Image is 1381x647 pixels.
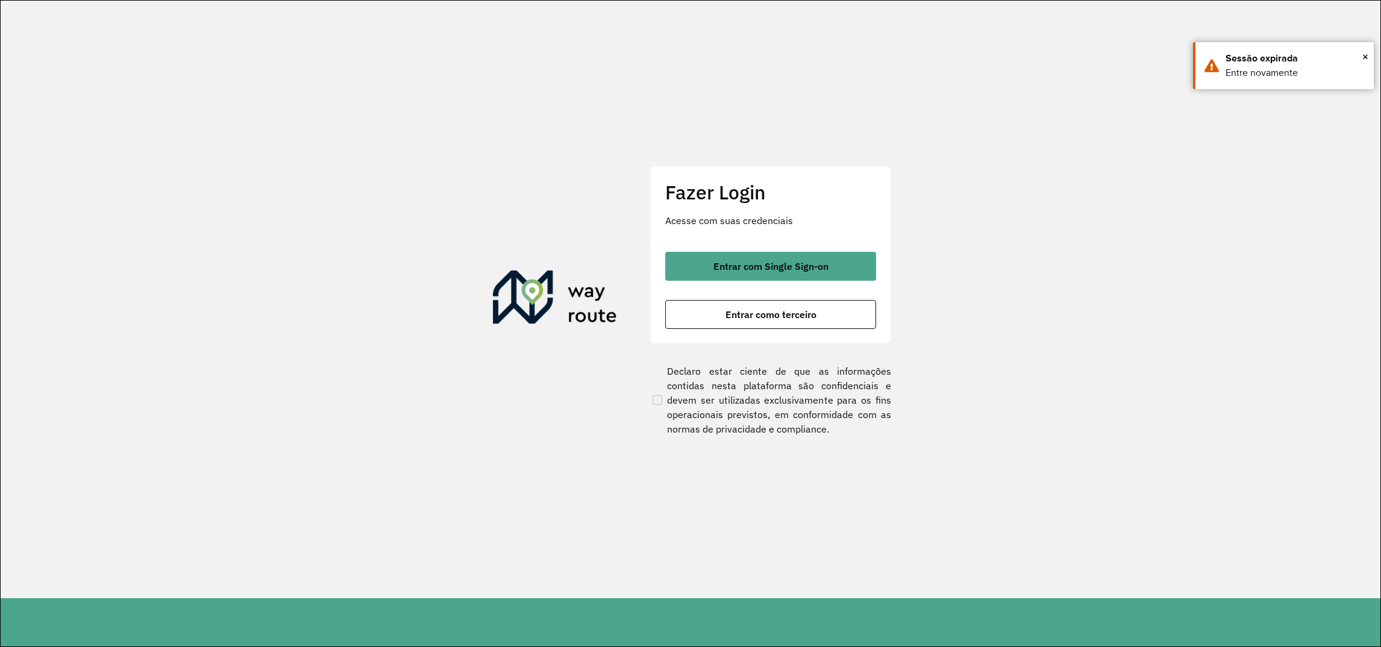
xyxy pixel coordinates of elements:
span: × [1362,48,1368,66]
span: Entrar como terceiro [725,310,816,319]
div: Entre novamente [1226,66,1365,80]
span: Entrar com Single Sign-on [713,261,828,271]
img: Roteirizador AmbevTech [493,270,617,328]
button: Close [1362,48,1368,66]
div: Sessão expirada [1226,51,1365,66]
button: button [665,252,876,281]
h2: Fazer Login [665,181,876,204]
label: Declaro estar ciente de que as informações contidas nesta plataforma são confidenciais e devem se... [650,364,891,436]
button: button [665,300,876,329]
p: Acesse com suas credenciais [665,213,876,228]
